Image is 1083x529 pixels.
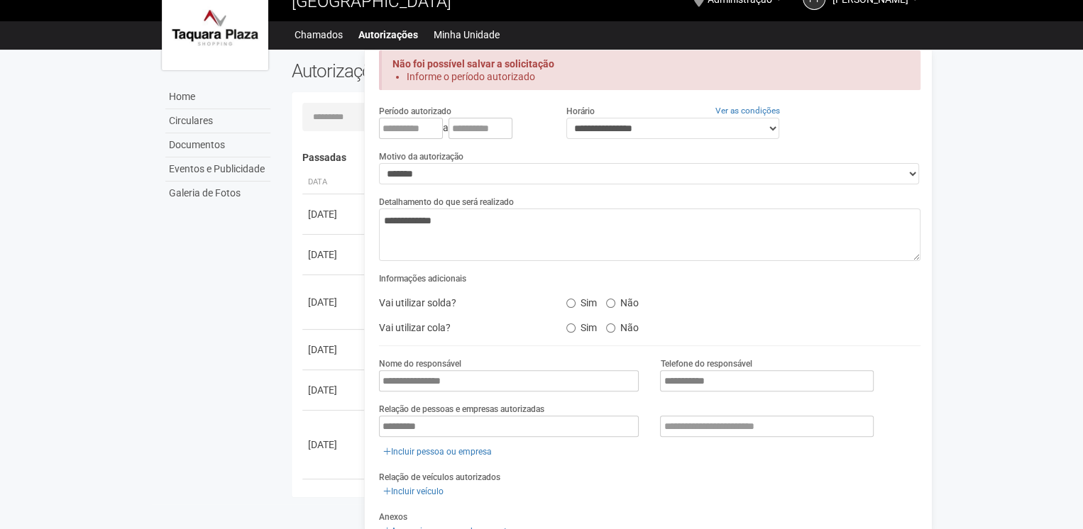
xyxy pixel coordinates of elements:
[606,299,615,308] input: Não
[379,118,545,139] div: a
[407,70,896,83] li: Informe o período autorizado
[165,85,270,109] a: Home
[606,323,615,333] input: Não
[165,157,270,182] a: Eventos e Publicidade
[715,106,780,116] a: Ver as condições
[308,343,361,357] div: [DATE]
[392,58,554,69] strong: Não foi possível salvar a solicitação
[379,484,448,499] a: Incluir veículo
[368,317,556,338] div: Vai utilizar cola?
[379,471,500,484] label: Relação de veículos autorizados
[358,25,418,45] a: Autorizações
[308,247,361,262] div: [DATE]
[379,444,496,460] a: Incluir pessoa ou empresa
[308,438,361,452] div: [DATE]
[379,272,466,285] label: Informações adicionais
[308,383,361,397] div: [DATE]
[308,295,361,309] div: [DATE]
[379,357,461,370] label: Nome do responsável
[606,292,639,309] label: Não
[566,292,597,309] label: Sim
[379,150,463,163] label: Motivo da autorização
[606,317,639,334] label: Não
[302,171,366,194] th: Data
[379,403,544,416] label: Relação de pessoas e empresas autorizadas
[368,292,556,313] div: Vai utilizar solda?
[660,357,752,370] label: Telefone do responsável
[302,152,911,163] h4: Passadas
[295,25,343,45] a: Chamados
[379,511,407,523] label: Anexos
[165,109,270,133] a: Circulares
[566,299,576,308] input: Sim
[292,60,595,82] h2: Autorizações
[379,105,451,118] label: Período autorizado
[308,207,361,221] div: [DATE]
[165,182,270,205] a: Galeria de Fotos
[434,25,500,45] a: Minha Unidade
[165,133,270,157] a: Documentos
[566,105,595,118] label: Horário
[379,196,514,208] label: Detalhamento do que será realizado
[566,317,597,334] label: Sim
[566,323,576,333] input: Sim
